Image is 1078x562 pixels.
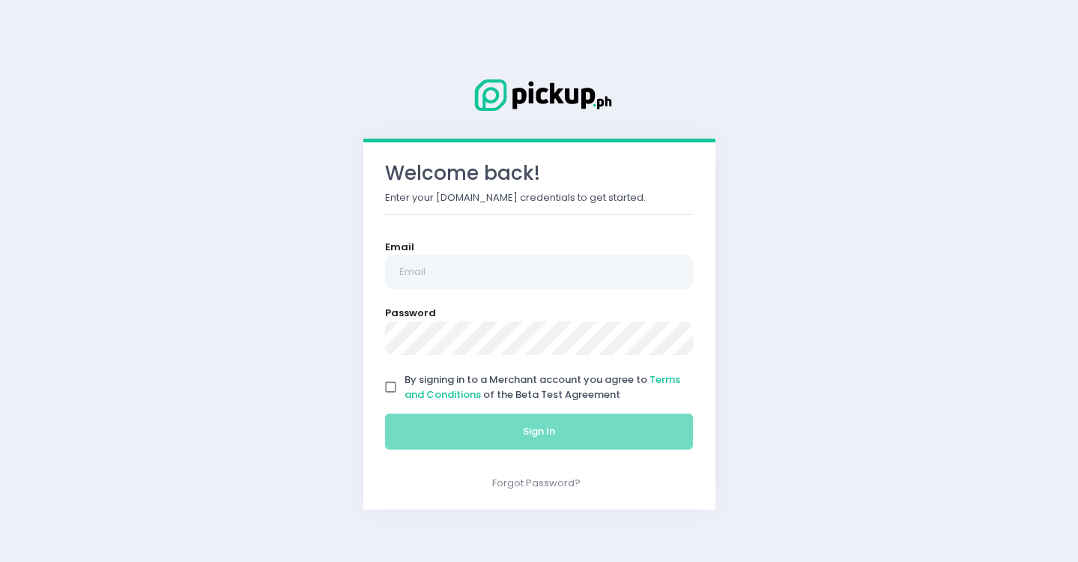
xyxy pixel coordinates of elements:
[385,190,694,205] p: Enter your [DOMAIN_NAME] credentials to get started.
[492,476,581,490] a: Forgot Password?
[385,162,694,185] h3: Welcome back!
[405,372,680,402] span: By signing in to a Merchant account you agree to of the Beta Test Agreement
[385,306,436,321] label: Password
[464,76,614,114] img: Logo
[385,240,414,255] label: Email
[385,255,694,289] input: Email
[405,372,680,402] a: Terms and Conditions
[385,414,694,450] button: Sign In
[523,424,555,438] span: Sign In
